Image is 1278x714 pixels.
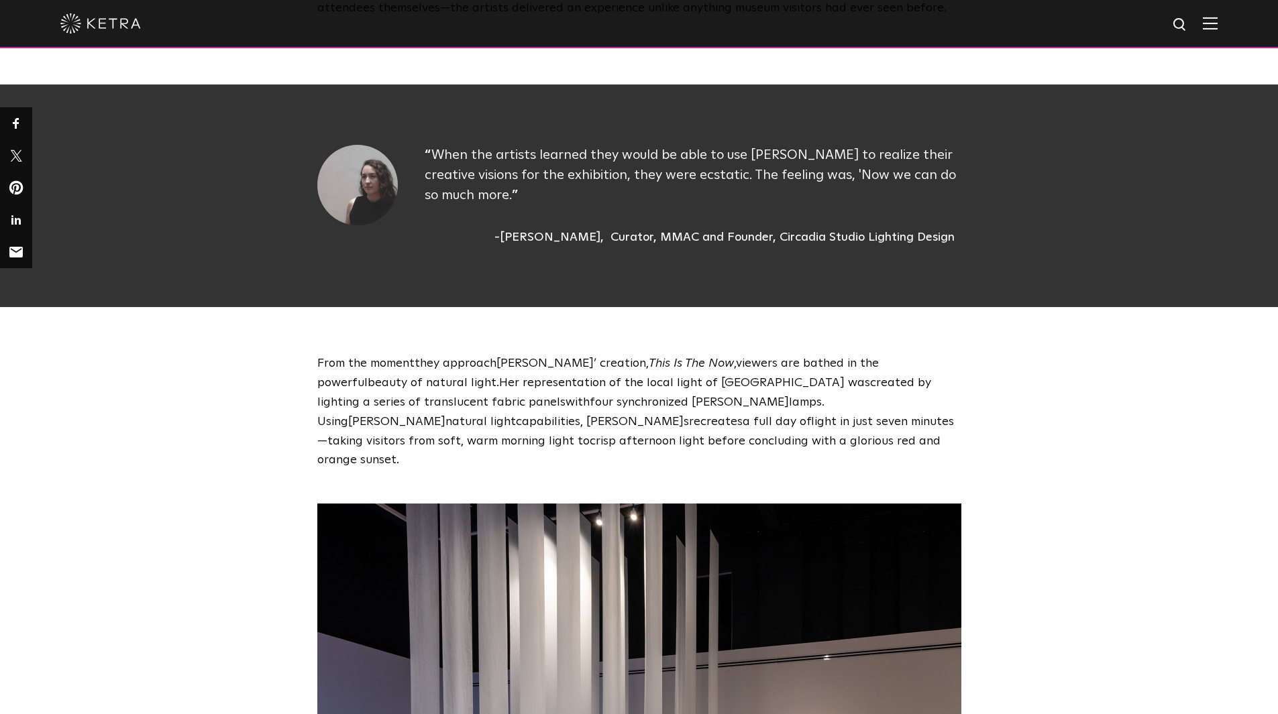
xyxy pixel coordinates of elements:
span: lamps [789,396,822,408]
span: capabilities [516,416,580,428]
span: Her representation of the local light of [GEOGRAPHIC_DATA] was [499,377,870,389]
div: [PERSON_NAME] [494,229,604,247]
span: d [681,396,688,408]
span: This Is The Now [649,357,734,369]
span: . Using [317,396,824,428]
span: with [566,396,590,408]
span: taking vi [327,435,375,447]
span: beauty of natural light. [368,377,499,389]
span: they approach [415,357,496,369]
span: [PERSON_NAME] [692,396,789,408]
div: Curator, MMAC and Founder, Circadia Studio Lighting Design [610,229,955,247]
span: , [PERSON_NAME] [580,416,684,428]
span: s [684,416,689,428]
img: search icon [1172,17,1189,34]
span: — [317,435,327,447]
span: crisp afternoon light before concluding with a glorious red and orange sunset. [317,435,941,467]
span: created by lighting a series of translucent fabric panels [317,377,931,408]
span: When the artists learned they would be able to use [PERSON_NAME] to realize their creative vision... [425,148,956,202]
span: s [737,416,743,428]
span: light in just seven minutes [814,416,954,428]
span: four synchronize [590,396,681,408]
span: ar [781,357,793,369]
span: viewers [736,357,778,369]
span: [PERSON_NAME] [348,416,445,428]
span: natural light [445,416,516,428]
img: ketra-logo-2019-white [60,13,141,34]
span: a full day of [743,416,814,428]
span: s from soft, warm morning light to [400,435,590,447]
span: sitor [375,435,400,447]
span: [PERSON_NAME]’ creation, [496,357,649,369]
span: , [734,357,736,369]
span: recreate [689,416,737,428]
img: Hamburger%20Nav.svg [1203,17,1218,29]
span: From the moment [317,357,415,369]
